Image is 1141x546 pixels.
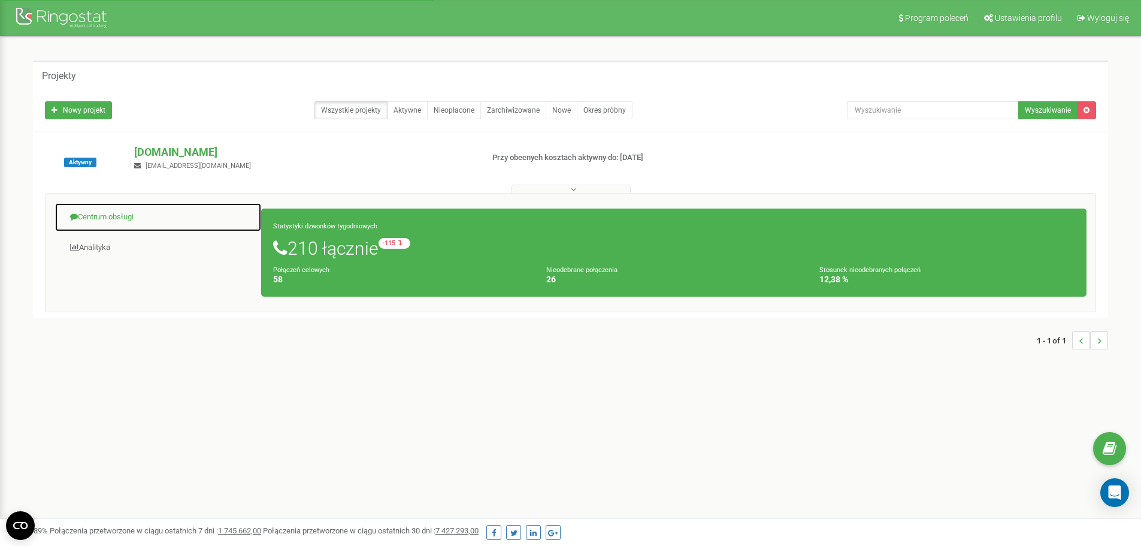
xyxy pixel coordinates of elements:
[55,233,262,263] a: Analityka
[263,526,479,535] span: Połączenia przetworzone w ciągu ostatnich 30 dni :
[847,101,1019,119] input: Wyszukiwanie
[1087,13,1129,23] span: Wyloguj się
[379,238,410,249] small: -115
[546,275,801,284] h4: 26
[1018,101,1078,119] button: Wyszukiwanie
[6,511,35,540] button: Open CMP widget
[1100,478,1129,507] div: Open Intercom Messenger
[45,101,112,119] a: Nowy projekt
[1037,331,1072,349] span: 1 - 1 of 1
[995,13,1062,23] span: Ustawienia profilu
[480,101,546,119] a: Zarchiwizowane
[1037,319,1108,361] nav: ...
[55,203,262,232] a: Centrum obsługi
[819,275,1075,284] h4: 12,38 %
[546,101,577,119] a: Nowe
[905,13,969,23] span: Program poleceń
[273,275,528,284] h4: 58
[273,266,329,274] small: Połączeń celowych
[64,158,96,167] span: Aktywny
[134,144,473,160] p: [DOMAIN_NAME]
[435,526,479,535] u: 7 427 293,00
[42,71,76,82] h5: Projekty
[146,162,251,170] span: [EMAIL_ADDRESS][DOMAIN_NAME]
[273,222,377,230] small: Statystyki dzwonków tygodniowych
[218,526,261,535] u: 1 745 662,00
[314,101,388,119] a: Wszystkie projekty
[273,238,1075,258] h1: 210 łącznie
[427,101,481,119] a: Nieopłacone
[387,101,428,119] a: Aktywne
[492,152,742,164] p: Przy obecnych kosztach aktywny do: [DATE]
[577,101,632,119] a: Okres próbny
[546,266,618,274] small: Nieodebrane połączenia
[819,266,921,274] small: Stosunek nieodebranych połączeń
[50,526,261,535] span: Połączenia przetworzone w ciągu ostatnich 7 dni :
